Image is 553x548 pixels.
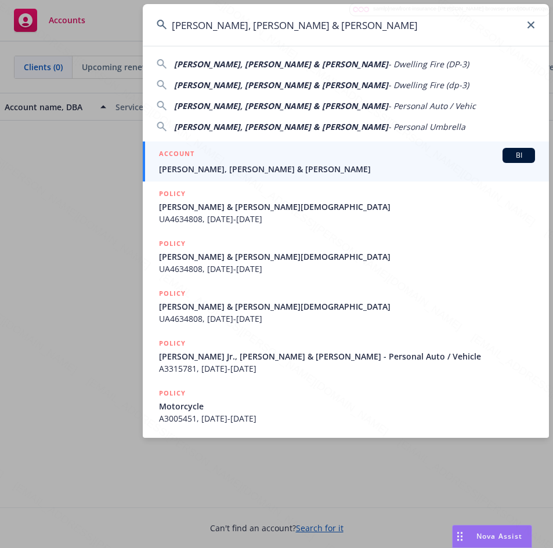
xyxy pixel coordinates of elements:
[143,281,549,331] a: POLICY[PERSON_NAME] & [PERSON_NAME][DEMOGRAPHIC_DATA]UA4634808, [DATE]-[DATE]
[159,313,535,325] span: UA4634808, [DATE]-[DATE]
[159,288,186,299] h5: POLICY
[174,121,388,132] span: [PERSON_NAME], [PERSON_NAME] & [PERSON_NAME]
[143,141,549,182] a: ACCOUNTBI[PERSON_NAME], [PERSON_NAME] & [PERSON_NAME]
[388,100,476,111] span: - Personal Auto / Vehic
[159,263,535,275] span: UA4634808, [DATE]-[DATE]
[159,412,535,424] span: A3005451, [DATE]-[DATE]
[159,251,535,263] span: [PERSON_NAME] & [PERSON_NAME][DEMOGRAPHIC_DATA]
[159,148,194,162] h5: ACCOUNT
[159,188,186,199] h5: POLICY
[174,100,388,111] span: [PERSON_NAME], [PERSON_NAME] & [PERSON_NAME]
[159,213,535,225] span: UA4634808, [DATE]-[DATE]
[452,525,532,548] button: Nova Assist
[159,362,535,375] span: A3315781, [DATE]-[DATE]
[507,150,530,161] span: BI
[143,182,549,231] a: POLICY[PERSON_NAME] & [PERSON_NAME][DEMOGRAPHIC_DATA]UA4634808, [DATE]-[DATE]
[174,79,388,90] span: [PERSON_NAME], [PERSON_NAME] & [PERSON_NAME]
[159,238,186,249] h5: POLICY
[388,79,469,90] span: - Dwelling Fire (dp-3)
[143,381,549,431] a: POLICYMotorcycleA3005451, [DATE]-[DATE]
[388,59,469,70] span: - Dwelling Fire (DP-3)
[143,231,549,281] a: POLICY[PERSON_NAME] & [PERSON_NAME][DEMOGRAPHIC_DATA]UA4634808, [DATE]-[DATE]
[159,400,535,412] span: Motorcycle
[159,350,535,362] span: [PERSON_NAME] Jr., [PERSON_NAME] & [PERSON_NAME] - Personal Auto / Vehicle
[388,121,465,132] span: - Personal Umbrella
[159,163,535,175] span: [PERSON_NAME], [PERSON_NAME] & [PERSON_NAME]
[159,337,186,349] h5: POLICY
[143,331,549,381] a: POLICY[PERSON_NAME] Jr., [PERSON_NAME] & [PERSON_NAME] - Personal Auto / VehicleA3315781, [DATE]-...
[159,300,535,313] span: [PERSON_NAME] & [PERSON_NAME][DEMOGRAPHIC_DATA]
[476,531,522,541] span: Nova Assist
[143,4,549,46] input: Search...
[174,59,388,70] span: [PERSON_NAME], [PERSON_NAME] & [PERSON_NAME]
[159,201,535,213] span: [PERSON_NAME] & [PERSON_NAME][DEMOGRAPHIC_DATA]
[159,387,186,399] h5: POLICY
[453,525,467,547] div: Drag to move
